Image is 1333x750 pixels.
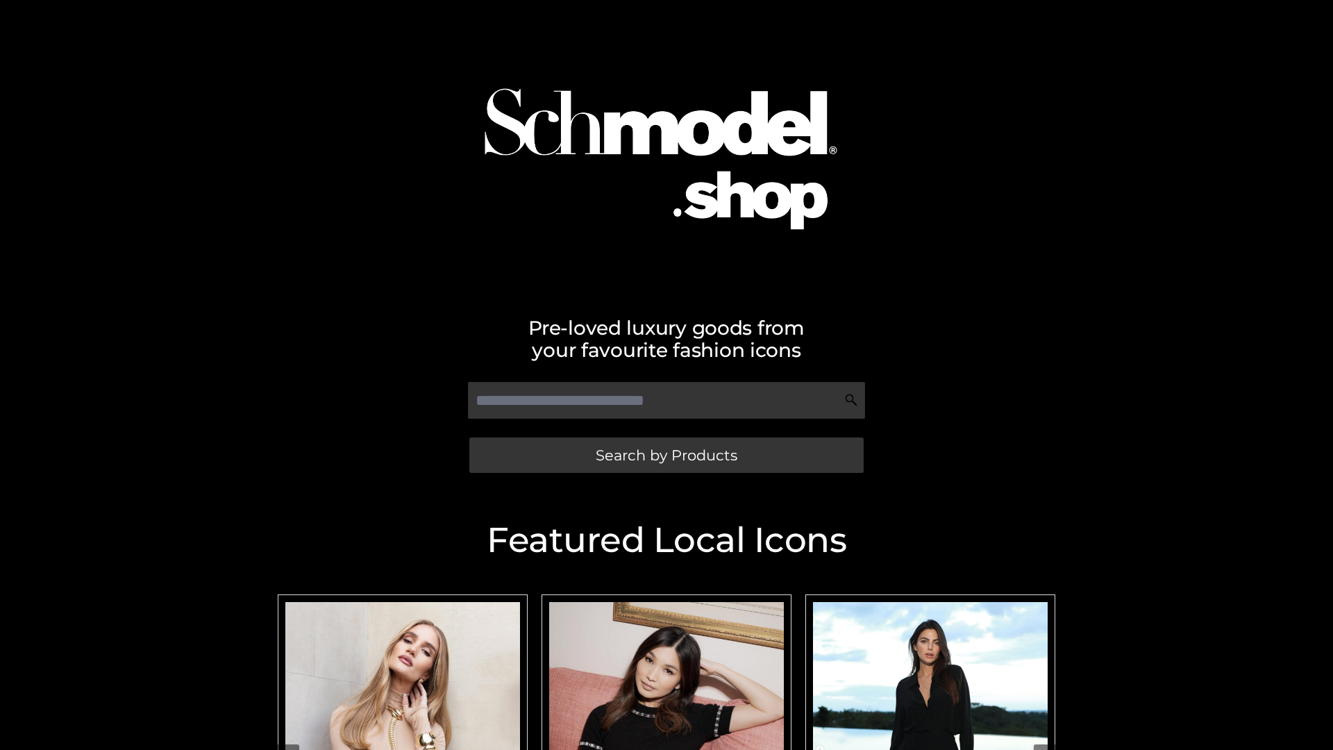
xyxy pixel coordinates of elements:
img: Search Icon [844,393,858,407]
h2: Pre-loved luxury goods from your favourite fashion icons [271,317,1062,361]
h2: Featured Local Icons​ [271,523,1062,558]
span: Search by Products [596,448,737,462]
a: Search by Products [469,437,864,473]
